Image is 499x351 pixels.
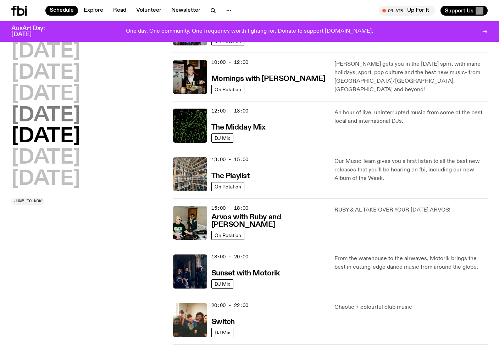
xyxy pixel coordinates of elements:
[211,231,244,240] a: On Rotation
[215,330,230,335] span: DJ Mix
[334,60,488,94] p: [PERSON_NAME] gets you in the [DATE] spirit with inane holidays, sport, pop culture and the best ...
[215,184,241,189] span: On Rotation
[334,109,488,126] p: An hour of live, uninterrupted music from some of the best local and international DJs.
[11,106,80,126] button: [DATE]
[211,108,248,114] span: 12:00 - 13:00
[173,60,207,94] img: Sam blankly stares at the camera, brightly lit by a camera flash wearing a hat collared shirt and...
[211,317,235,326] a: Switch
[109,6,131,16] a: Read
[211,156,248,163] span: 13:00 - 15:00
[211,172,250,180] h3: The Playlist
[211,302,248,309] span: 20:00 - 22:00
[334,206,488,214] p: RUBY & AL TAKE OVER YOUR [DATE] ARVOS!
[11,148,80,168] button: [DATE]
[211,124,266,131] h3: The Midday Mix
[211,75,326,83] h3: Mornings with [PERSON_NAME]
[211,212,326,229] a: Arvos with Ruby and [PERSON_NAME]
[11,198,44,205] button: Jump to now
[11,127,80,147] button: [DATE]
[211,253,248,260] span: 18:00 - 20:00
[211,85,244,94] a: On Rotation
[11,63,80,83] button: [DATE]
[11,169,80,189] button: [DATE]
[334,254,488,272] p: From the warehouse to the airwaves, Motorik brings the best in cutting-edge dance music from arou...
[211,268,280,277] a: Sunset with Motorik
[440,6,488,16] button: Support Us
[211,328,233,337] a: DJ Mix
[211,318,235,326] h3: Switch
[126,28,373,35] p: One day. One community. One frequency worth fighting for. Donate to support [DOMAIN_NAME].
[79,6,107,16] a: Explore
[132,6,166,16] a: Volunteer
[215,232,241,238] span: On Rotation
[173,206,207,240] img: Ruby wears a Collarbones t shirt and pretends to play the DJ decks, Al sings into a pringles can....
[379,6,435,16] button: On AirUp For It
[45,6,78,16] a: Schedule
[211,59,248,66] span: 10:00 - 12:00
[445,7,473,14] span: Support Us
[215,281,230,286] span: DJ Mix
[211,270,280,277] h3: Sunset with Motorik
[173,303,207,337] img: A warm film photo of the switch team sitting close together. from left to right: Cedar, Lau, Sand...
[211,133,233,143] a: DJ Mix
[215,87,241,92] span: On Rotation
[11,26,57,38] h3: AusArt Day: [DATE]
[334,303,488,312] p: Chaotic + colourful club music
[211,205,248,212] span: 15:00 - 18:00
[211,122,266,131] a: The Midday Mix
[14,199,41,203] span: Jump to now
[11,84,80,104] button: [DATE]
[11,42,80,62] button: [DATE]
[211,74,326,83] a: Mornings with [PERSON_NAME]
[215,135,230,141] span: DJ Mix
[167,6,205,16] a: Newsletter
[211,171,250,180] a: The Playlist
[173,157,207,191] img: A corner shot of the fbi music library
[211,182,244,191] a: On Rotation
[334,157,488,183] p: Our Music Team gives you a first listen to all the best new releases that you'll be hearing on fb...
[211,279,233,289] a: DJ Mix
[211,214,326,229] h3: Arvos with Ruby and [PERSON_NAME]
